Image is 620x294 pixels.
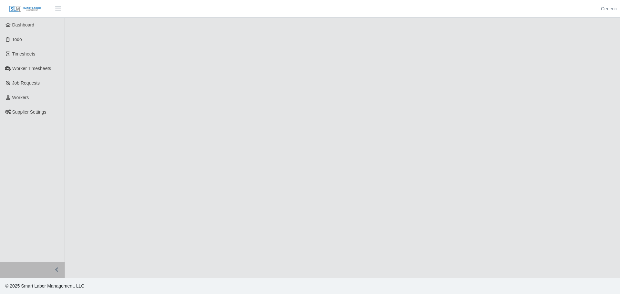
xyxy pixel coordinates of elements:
a: Generic [601,5,617,12]
span: © 2025 Smart Labor Management, LLC [5,283,84,289]
span: Dashboard [12,22,35,27]
span: Timesheets [12,51,36,56]
img: SLM Logo [9,5,41,13]
span: Todo [12,37,22,42]
span: Worker Timesheets [12,66,51,71]
span: Supplier Settings [12,109,46,115]
span: Workers [12,95,29,100]
span: Job Requests [12,80,40,86]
